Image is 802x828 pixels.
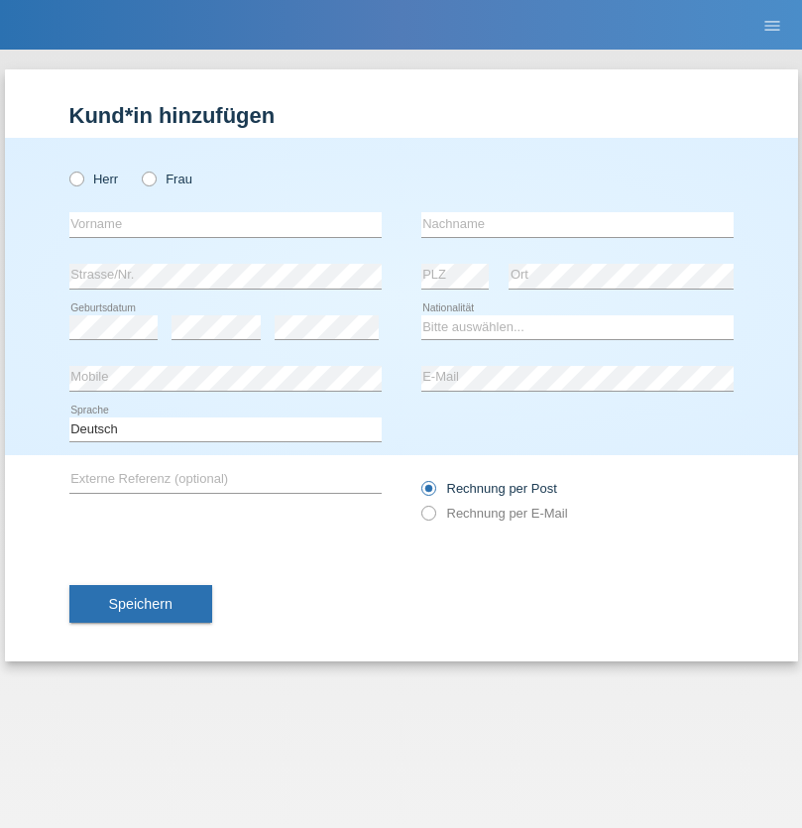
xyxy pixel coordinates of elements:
label: Frau [142,172,192,186]
input: Rechnung per Post [421,481,434,506]
button: Speichern [69,585,212,623]
label: Herr [69,172,119,186]
input: Rechnung per E-Mail [421,506,434,531]
span: Speichern [109,596,172,612]
a: menu [752,19,792,31]
input: Herr [69,172,82,184]
label: Rechnung per E-Mail [421,506,568,521]
h1: Kund*in hinzufügen [69,103,734,128]
input: Frau [142,172,155,184]
label: Rechnung per Post [421,481,557,496]
i: menu [762,16,782,36]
